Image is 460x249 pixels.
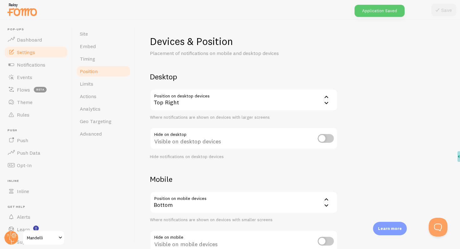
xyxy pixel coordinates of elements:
[150,192,338,213] div: Bottom
[4,147,68,159] a: Push Data
[76,102,131,115] a: Analytics
[4,58,68,71] a: Notifications
[76,115,131,127] a: Geo Targeting
[4,185,68,197] a: Inline
[76,27,131,40] a: Site
[17,62,45,68] span: Notifications
[80,56,95,62] span: Timing
[17,87,30,93] span: Flows
[76,90,131,102] a: Actions
[150,127,338,150] div: Visible on desktop devices
[150,217,338,223] div: Where notifications are shown on devices with smaller screens
[23,230,65,245] a: Mandelli
[8,205,68,209] span: Get Help
[8,179,68,183] span: Inline
[150,72,338,82] h2: Desktop
[76,40,131,52] a: Embed
[80,93,96,99] span: Actions
[4,33,68,46] a: Dashboard
[27,234,57,242] span: Mandelli
[80,118,111,124] span: Geo Targeting
[76,77,131,90] a: Limits
[76,52,131,65] a: Timing
[17,74,32,80] span: Events
[4,211,68,223] a: Alerts
[17,49,35,55] span: Settings
[33,226,39,231] svg: <p>Watch New Feature Tutorials!</p>
[429,218,447,237] iframe: Help Scout Beacon - Open
[80,106,100,112] span: Analytics
[4,159,68,172] a: Opt-In
[17,150,40,156] span: Push Data
[17,99,33,105] span: Theme
[80,131,102,137] span: Advanced
[4,108,68,121] a: Rules
[4,46,68,58] a: Settings
[17,112,29,118] span: Rules
[8,27,68,32] span: Pop-ups
[7,2,38,17] img: fomo-relay-logo-orange.svg
[378,226,402,232] p: Learn more
[17,214,30,220] span: Alerts
[17,137,28,143] span: Push
[4,96,68,108] a: Theme
[17,188,29,194] span: Inline
[8,128,68,132] span: Push
[150,154,338,160] div: Hide notifications on desktop devices
[150,115,338,120] div: Where notifications are shown on devices with larger screens
[76,65,131,77] a: Position
[373,222,407,235] div: Learn more
[17,162,32,168] span: Opt-In
[4,71,68,83] a: Events
[34,87,47,92] span: beta
[4,223,68,236] a: Learn
[17,226,30,232] span: Learn
[80,68,98,74] span: Position
[4,83,68,96] a: Flows beta
[150,35,338,48] h1: Devices & Position
[80,43,96,49] span: Embed
[80,31,88,37] span: Site
[150,174,338,184] h2: Mobile
[76,127,131,140] a: Advanced
[150,89,338,111] div: Top Right
[4,134,68,147] a: Push
[355,5,405,17] div: Application Saved
[17,37,42,43] span: Dashboard
[80,81,93,87] span: Limits
[150,50,300,57] p: Placement of notifications on mobile and desktop devices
